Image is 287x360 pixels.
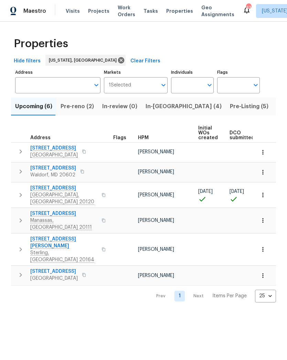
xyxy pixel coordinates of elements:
button: Open [205,80,214,90]
nav: Pagination Navigation [150,290,276,302]
span: Address [30,135,51,140]
span: Pre-Listing (5) [230,102,268,111]
span: [DATE] [230,189,244,194]
button: Open [92,80,101,90]
p: Items Per Page [212,292,247,299]
span: [PERSON_NAME] [138,169,174,174]
span: Geo Assignments [201,4,234,18]
span: Flags [113,135,126,140]
span: Work Orders [118,4,135,18]
label: Address [15,70,100,74]
span: Initial WOs created [198,126,218,140]
span: HPM [138,135,149,140]
span: Tasks [143,9,158,13]
span: 1 Selected [109,82,131,88]
span: Projects [88,8,109,14]
span: [PERSON_NAME] [138,218,174,223]
span: In-review (0) [102,102,137,111]
button: Hide filters [11,55,43,68]
button: Clear Filters [128,55,163,68]
span: Upcoming (6) [15,102,52,111]
span: Waldorf, MD 20602 [30,172,76,178]
span: [PERSON_NAME] [138,193,174,197]
span: [US_STATE], [GEOGRAPHIC_DATA] [49,57,119,64]
a: Goto page 1 [174,291,185,301]
span: [PERSON_NAME] [138,247,174,252]
div: 43 [246,4,251,11]
span: Maestro [23,8,46,14]
span: Pre-reno (2) [61,102,94,111]
label: Individuals [171,70,214,74]
span: [GEOGRAPHIC_DATA] [30,275,78,282]
span: Hide filters [14,57,41,65]
span: [PERSON_NAME] [138,273,174,278]
label: Markets [104,70,168,74]
span: [STREET_ADDRESS] [30,165,76,172]
span: Properties [166,8,193,14]
button: Open [159,80,168,90]
label: Flags [217,70,260,74]
span: Clear Filters [130,57,160,65]
div: 25 [255,287,276,305]
button: Open [251,80,261,90]
span: [STREET_ADDRESS] [30,268,78,275]
span: [PERSON_NAME] [138,150,174,154]
span: Visits [66,8,80,14]
span: In-[GEOGRAPHIC_DATA] (4) [146,102,222,111]
div: [US_STATE], [GEOGRAPHIC_DATA] [45,55,126,66]
span: DCO submitted [230,131,254,140]
span: [DATE] [198,189,213,194]
span: Properties [14,40,68,47]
